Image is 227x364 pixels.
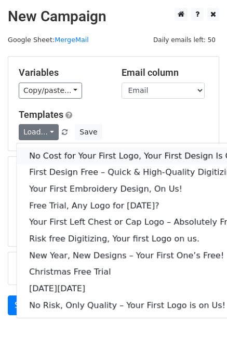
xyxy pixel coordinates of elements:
[8,295,42,315] a: Send
[19,124,59,140] a: Load...
[19,67,106,78] h5: Variables
[75,124,102,140] button: Save
[150,34,219,46] span: Daily emails left: 50
[122,67,209,78] h5: Email column
[175,314,227,364] iframe: Chat Widget
[150,36,219,44] a: Daily emails left: 50
[8,36,89,44] small: Google Sheet:
[55,36,89,44] a: MergeMail
[8,8,219,25] h2: New Campaign
[19,83,82,99] a: Copy/paste...
[19,109,63,120] a: Templates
